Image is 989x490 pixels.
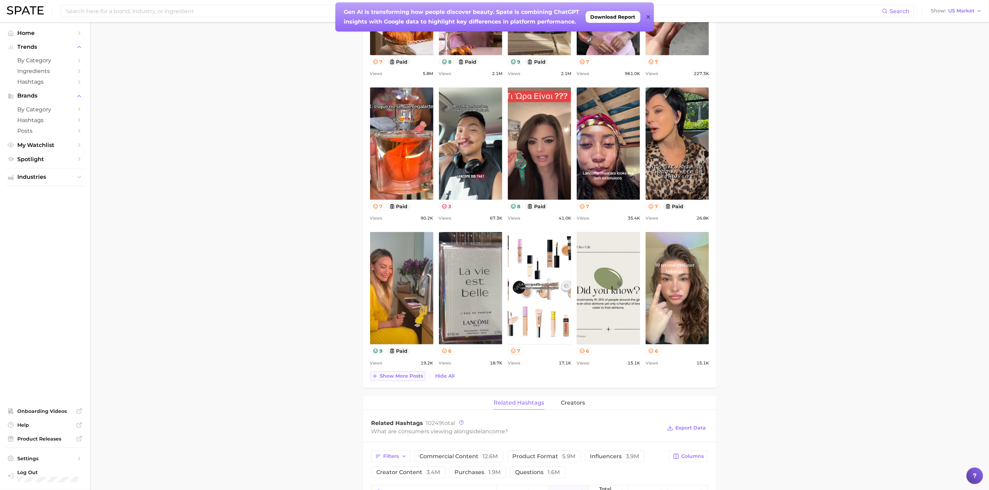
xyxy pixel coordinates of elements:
span: Spotlight [17,156,73,163]
span: Columns [682,453,704,459]
span: 227.3k [694,70,709,78]
button: Trends [6,42,84,52]
span: Views [439,70,451,78]
button: 7 [646,58,661,65]
button: paid [524,58,548,65]
button: paid [524,203,548,210]
span: Help [17,422,73,428]
a: My Watchlist [6,140,84,150]
span: 35.4k [628,214,640,222]
span: 26.8k [696,214,709,222]
button: 7 [577,58,592,65]
span: 41.0k [559,214,571,222]
span: Filters [384,453,399,459]
span: Views [508,70,520,78]
button: paid [387,348,411,355]
span: 1.6m [548,469,560,475]
span: My Watchlist [17,142,73,148]
button: 8 [508,203,523,210]
span: Onboarding Videos [17,408,73,414]
span: 15.1k [696,359,709,367]
span: Search [890,8,909,15]
span: Views [577,359,589,367]
button: 7 [370,58,386,65]
span: Related Hashtags [371,420,423,426]
button: 8 [439,58,455,65]
span: by Category [17,57,73,64]
input: Search here for a brand, industry, or ingredient [65,5,882,17]
span: Export Data [676,425,706,431]
span: Views [370,70,383,78]
span: creators [561,400,585,406]
span: Hashtags [17,78,73,85]
span: 5.9m [563,453,576,460]
button: 7 [577,203,592,210]
button: 9 [370,348,386,355]
span: influencers [590,454,639,459]
button: 6 [646,348,661,355]
span: product format [513,454,576,459]
span: Views [370,359,383,367]
span: Show more posts [380,373,423,379]
a: Log out. Currently logged in with e-mail srosen@interparfumsinc.com. [6,467,84,485]
span: 10249 [426,420,442,426]
span: Views [508,359,520,367]
a: Product Releases [6,434,84,444]
button: ShowUS Market [929,7,984,16]
button: paid [456,58,479,65]
span: lancome [481,428,505,435]
a: Hashtags [6,115,84,126]
span: 5.8m [423,70,433,78]
span: Posts [17,128,73,134]
span: Views [370,214,383,222]
span: Hashtags [17,117,73,123]
span: 90.2k [421,214,433,222]
span: Views [646,70,658,78]
span: Home [17,30,73,36]
button: 7 [370,203,386,210]
span: 17.1k [559,359,571,367]
span: 67.3k [490,214,502,222]
a: Hashtags [6,76,84,87]
a: Onboarding Videos [6,406,84,416]
button: Industries [6,172,84,182]
span: 961.0k [625,70,640,78]
a: Home [6,28,84,38]
span: 18.7k [490,359,502,367]
span: US Market [948,9,974,13]
button: 9 [508,58,523,65]
span: 1.9m [489,469,501,475]
a: Posts [6,126,84,136]
img: SPATE [7,6,44,15]
button: Filters [371,451,411,462]
span: Views [646,214,658,222]
span: 3.4m [427,469,440,475]
a: Help [6,420,84,430]
button: 7 [646,203,661,210]
span: total [426,420,455,426]
button: paid [663,203,686,210]
button: Columns [669,451,708,462]
button: Hide All [434,371,457,381]
span: purchases [455,470,501,475]
span: Industries [17,174,73,180]
button: 3 [439,203,454,210]
span: related hashtags [494,400,545,406]
a: Spotlight [6,154,84,165]
button: 7 [508,348,523,355]
div: What are consumers viewing alongside ? [371,427,662,436]
button: Brands [6,91,84,101]
button: 6 [577,348,592,355]
span: questions [515,470,560,475]
span: 15.1k [628,359,640,367]
a: by Category [6,104,84,115]
span: Show [931,9,946,13]
span: Views [508,214,520,222]
button: 6 [439,348,455,355]
span: Views [577,214,589,222]
span: creator content [377,470,440,475]
span: Settings [17,455,73,462]
span: Views [439,214,451,222]
span: by Category [17,106,73,113]
span: 2.1m [561,70,571,78]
